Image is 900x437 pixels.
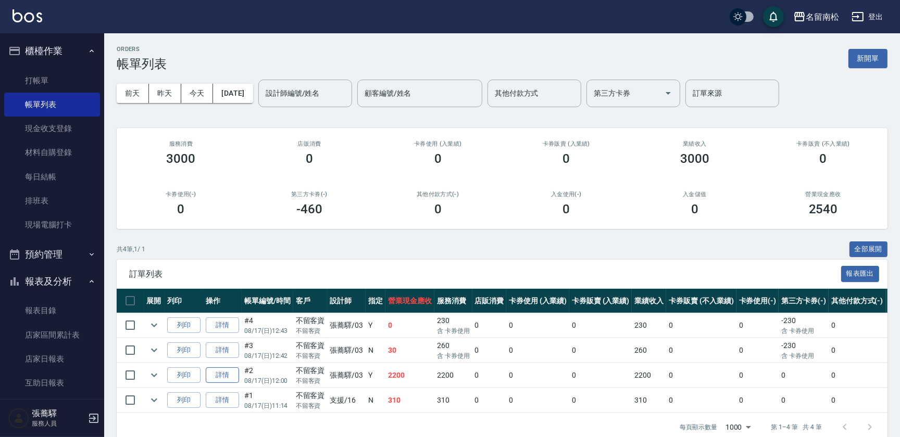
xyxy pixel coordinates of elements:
[296,315,325,326] div: 不留客資
[781,326,826,336] p: 含 卡券使用
[296,340,325,351] div: 不留客資
[779,338,829,363] td: -230
[206,317,239,333] a: 詳情
[781,351,826,361] p: 含 卡券使用
[244,401,291,410] p: 08/17 (日) 11:14
[847,7,888,27] button: 登出
[327,388,366,413] td: 支援 /16
[506,313,569,338] td: 0
[569,338,632,363] td: 0
[4,371,100,395] a: 互助日報表
[506,289,569,313] th: 卡券使用 (入業績)
[296,326,325,336] p: 不留客資
[643,140,747,147] h2: 業績收入
[434,363,472,388] td: 2200
[296,351,325,361] p: 不留客資
[829,363,886,388] td: 0
[385,338,434,363] td: 30
[129,269,841,279] span: 訂單列表
[366,363,385,388] td: Y
[206,367,239,383] a: 詳情
[736,363,779,388] td: 0
[366,289,385,313] th: 指定
[213,84,253,103] button: [DATE]
[806,10,839,23] div: 名留南松
[820,151,827,166] h3: 0
[515,140,618,147] h2: 卡券販賣 (入業績)
[4,213,100,237] a: 現場電腦打卡
[12,9,42,22] img: Logo
[296,390,325,401] div: 不留客資
[829,388,886,413] td: 0
[146,342,162,358] button: expand row
[177,202,184,216] h3: 0
[149,84,181,103] button: 昨天
[506,338,569,363] td: 0
[129,140,233,147] h3: 服務消費
[434,202,442,216] h3: 0
[386,191,490,198] h2: 其他付款方式(-)
[258,140,361,147] h2: 店販消費
[515,191,618,198] h2: 入金使用(-)
[632,338,666,363] td: 260
[4,395,100,419] a: 互助排行榜
[472,363,507,388] td: 0
[771,422,822,432] p: 第 1–4 筆 共 4 筆
[736,388,779,413] td: 0
[4,140,100,164] a: 材料自購登錄
[242,289,293,313] th: 帳單編號/時間
[562,151,570,166] h3: 0
[296,202,322,216] h3: -460
[680,422,717,432] p: 每頁顯示數量
[643,191,747,198] h2: 入金儲值
[736,289,779,313] th: 卡券使用(-)
[562,202,570,216] h3: 0
[296,376,325,385] p: 不留客資
[4,241,100,268] button: 預約管理
[779,289,829,313] th: 第三方卡券(-)
[666,388,736,413] td: 0
[242,338,293,363] td: #3
[569,363,632,388] td: 0
[841,266,880,282] button: 報表匯出
[144,289,165,313] th: 展開
[666,313,736,338] td: 0
[4,347,100,371] a: 店家日報表
[166,151,195,166] h3: 3000
[434,289,472,313] th: 服務消費
[779,313,829,338] td: -230
[117,46,167,53] h2: ORDERS
[472,388,507,413] td: 0
[117,57,167,71] h3: 帳單列表
[736,338,779,363] td: 0
[146,392,162,408] button: expand row
[660,85,677,101] button: Open
[434,338,472,363] td: 260
[296,401,325,410] p: 不留客資
[632,363,666,388] td: 2200
[385,313,434,338] td: 0
[666,289,736,313] th: 卡券販賣 (不入業績)
[4,268,100,295] button: 報表及分析
[789,6,843,28] button: 名留南松
[167,342,201,358] button: 列印
[848,53,888,63] a: 新開單
[472,289,507,313] th: 店販消費
[829,338,886,363] td: 0
[4,299,100,323] a: 報表目錄
[809,202,838,216] h3: 2540
[472,338,507,363] td: 0
[244,351,291,361] p: 08/17 (日) 12:42
[472,313,507,338] td: 0
[4,323,100,347] a: 店家區間累計表
[434,151,442,166] h3: 0
[779,363,829,388] td: 0
[4,69,100,93] a: 打帳單
[242,388,293,413] td: #1
[146,367,162,383] button: expand row
[4,165,100,189] a: 每日結帳
[181,84,214,103] button: 今天
[632,388,666,413] td: 310
[569,313,632,338] td: 0
[666,363,736,388] td: 0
